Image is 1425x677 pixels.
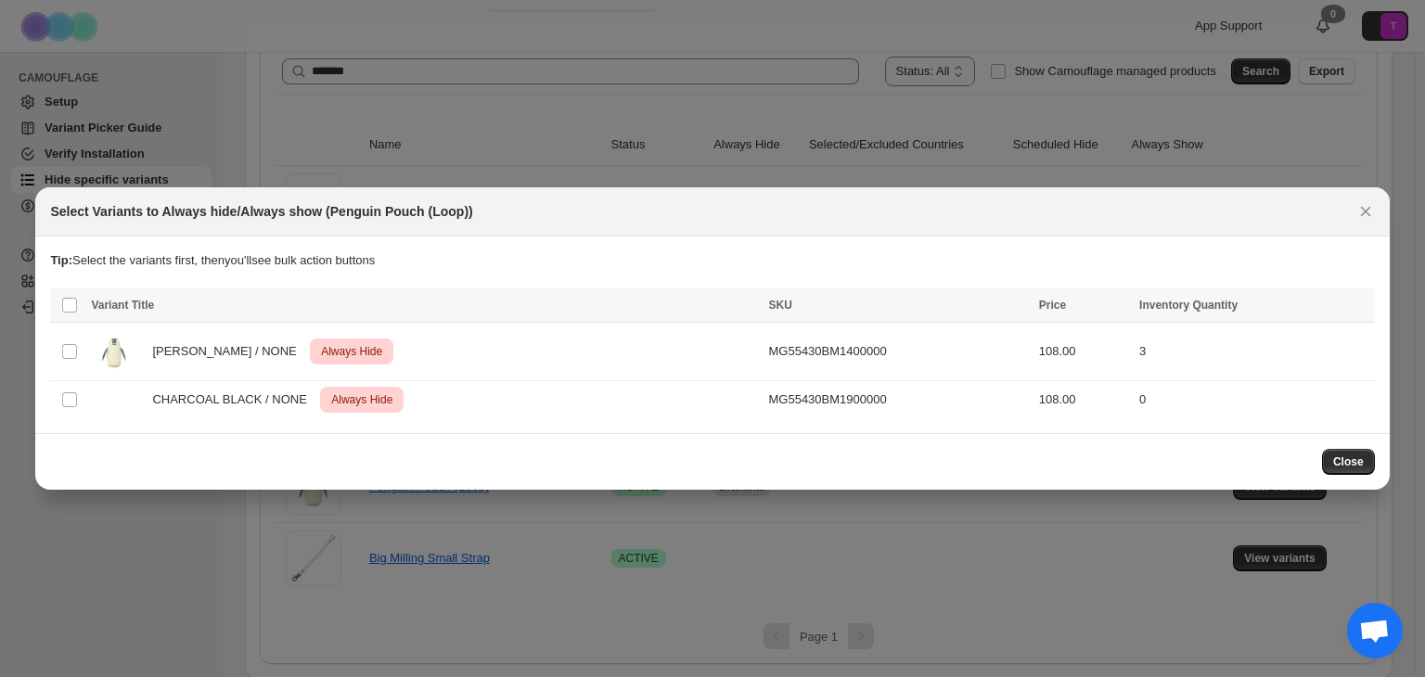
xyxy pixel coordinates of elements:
p: Select the variants first, then you'll see bulk action buttons [50,251,1374,270]
button: Close [1322,449,1375,475]
span: Variant Title [91,299,154,312]
span: Price [1039,299,1066,312]
img: MG55430_BM14_color_01.jpg [91,328,137,375]
span: Always Hide [317,340,386,363]
span: [PERSON_NAME] / NONE [152,342,306,361]
td: 3 [1134,323,1375,381]
h2: Select Variants to Always hide/Always show (Penguin Pouch (Loop)) [50,202,472,221]
td: MG55430BM1900000 [763,381,1033,419]
td: 108.00 [1033,381,1134,419]
span: Inventory Quantity [1139,299,1238,312]
button: Close [1353,198,1379,224]
span: CHARCOAL BLACK / NONE [152,390,316,409]
td: 0 [1134,381,1375,419]
span: Always Hide [327,389,396,411]
td: MG55430BM1400000 [763,323,1033,381]
td: 108.00 [1033,323,1134,381]
span: SKU [768,299,791,312]
span: Close [1333,454,1364,469]
a: Open chat [1347,603,1403,658]
strong: Tip: [50,253,72,267]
